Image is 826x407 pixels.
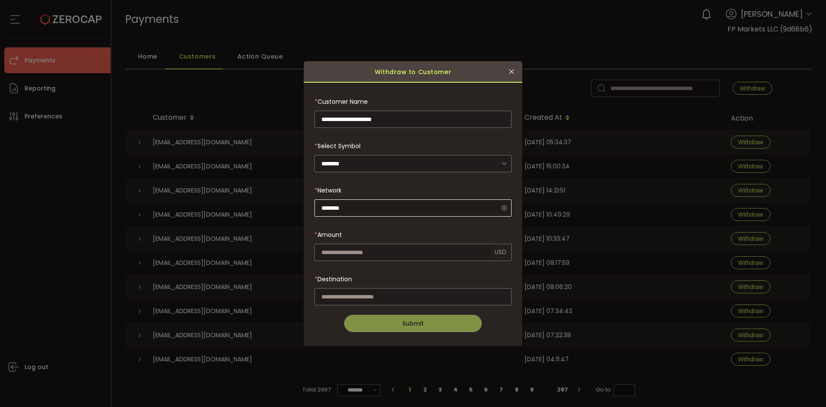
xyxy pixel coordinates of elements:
div: Withdraw to Customer [304,61,522,83]
span: Select Symbol [317,142,361,150]
iframe: Chat Widget [783,366,826,407]
div: dialog [304,61,522,346]
button: Submit [344,315,482,332]
button: Close [505,65,518,78]
span: Submit [402,319,424,328]
span: Network [317,186,342,195]
span: Destination [317,275,352,283]
span: USD [492,245,509,258]
span: Customer Name [317,97,368,106]
span: Amount [317,230,342,239]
